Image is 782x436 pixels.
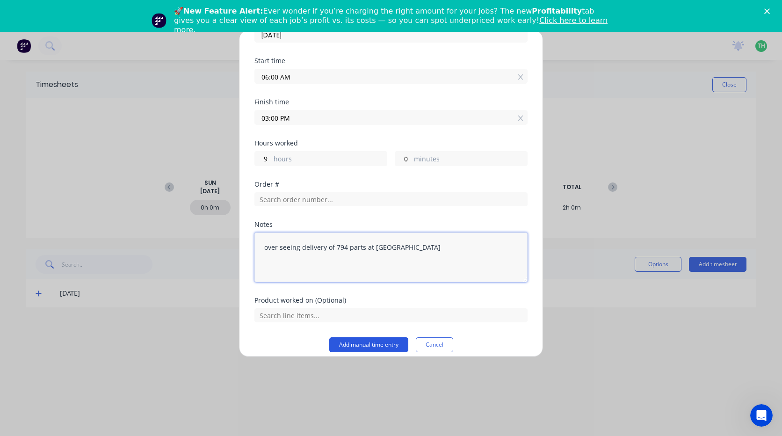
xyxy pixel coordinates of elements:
[174,7,615,35] div: 🚀 Ever wonder if you’re charging the right amount for your jobs? The new tab gives you a clear vi...
[254,221,528,228] div: Notes
[254,233,528,282] textarea: over seeing delivery of 794 parts at [GEOGRAPHIC_DATA]
[254,140,528,146] div: Hours worked
[329,337,408,352] button: Add manual time entry
[183,7,263,15] b: New Feature Alert:
[254,181,528,188] div: Order #
[254,192,528,206] input: Search order number...
[395,152,412,166] input: 0
[750,404,773,427] iframe: Intercom live chat
[254,297,528,304] div: Product worked on (Optional)
[532,7,582,15] b: Profitability
[414,154,527,166] label: minutes
[174,16,608,34] a: Click here to learn more.
[764,8,774,14] div: Close
[254,99,528,105] div: Finish time
[255,152,271,166] input: 0
[254,308,528,322] input: Search line items...
[274,154,387,166] label: hours
[416,337,453,352] button: Cancel
[254,58,528,64] div: Start time
[152,13,167,28] img: Profile image for Team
